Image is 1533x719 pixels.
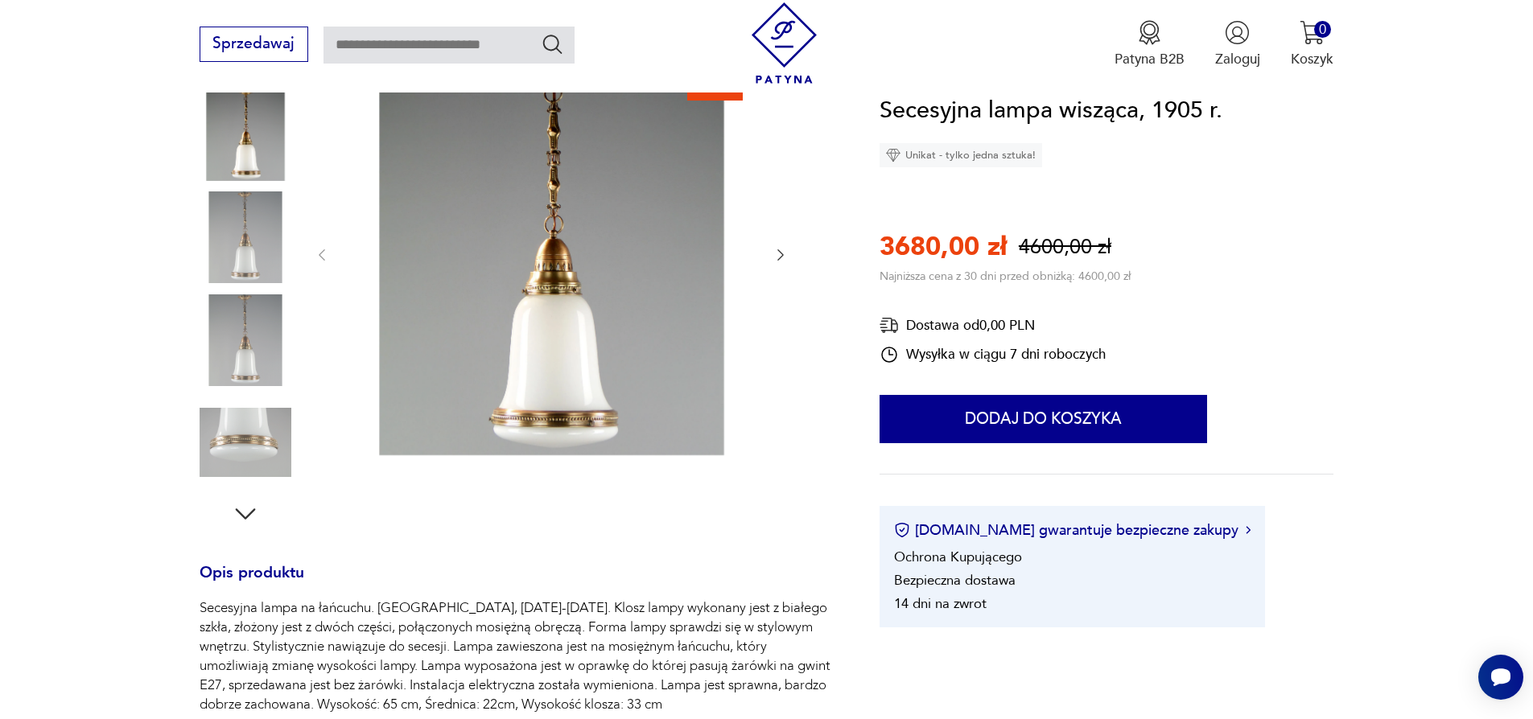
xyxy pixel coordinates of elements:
img: Ikonka użytkownika [1225,20,1250,45]
img: Ikona strzałki w prawo [1246,527,1251,535]
h1: Secesyjna lampa wisząca, 1905 r. [880,92,1222,129]
li: Ochrona Kupującego [894,548,1022,566]
img: Ikona medalu [1137,20,1162,45]
img: Zdjęcie produktu Secesyjna lampa wisząca, 1905 r. [200,89,291,181]
div: Dostawa od 0,00 PLN [880,315,1106,335]
img: Zdjęcie produktu Secesyjna lampa wisząca, 1905 r. [200,191,291,283]
img: Zdjęcie produktu Secesyjna lampa wisząca, 1905 r. [200,294,291,386]
button: Patyna B2B [1115,20,1185,68]
p: 3680,00 zł [880,229,1007,265]
img: Ikona diamentu [886,149,900,163]
a: Ikona medaluPatyna B2B [1115,20,1185,68]
a: Sprzedawaj [200,39,308,51]
img: Zdjęcie produktu Secesyjna lampa wisząca, 1905 r. [350,52,753,455]
button: Dodaj do koszyka [880,395,1207,443]
p: Secesyjna lampa na łańcuchu. [GEOGRAPHIC_DATA], [DATE]-[DATE]. Klosz lampy wykonany jest z białeg... [200,598,834,714]
div: Wysyłka w ciągu 7 dni roboczych [880,345,1106,364]
li: Bezpieczna dostawa [894,571,1016,590]
p: Zaloguj [1215,50,1260,68]
iframe: Smartsupp widget button [1478,655,1523,700]
div: Unikat - tylko jedna sztuka! [880,144,1042,168]
p: Patyna B2B [1115,50,1185,68]
button: 0Koszyk [1291,20,1333,68]
button: Zaloguj [1215,20,1260,68]
img: Zdjęcie produktu Secesyjna lampa wisząca, 1905 r. [200,396,291,488]
img: Patyna - sklep z meblami i dekoracjami vintage [744,2,825,84]
img: Ikona certyfikatu [894,523,910,539]
img: Ikona koszyka [1300,20,1325,45]
p: Najniższa cena z 30 dni przed obniżką: 4600,00 zł [880,269,1131,285]
img: Ikona dostawy [880,315,899,335]
h3: Opis produktu [200,567,834,599]
p: 4600,00 zł [1019,233,1111,261]
button: Szukaj [541,32,564,55]
button: [DOMAIN_NAME] gwarantuje bezpieczne zakupy [894,520,1251,540]
button: Sprzedawaj [200,27,308,62]
div: 0 [1314,21,1331,38]
p: Koszyk [1291,50,1333,68]
li: 14 dni na zwrot [894,594,987,613]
